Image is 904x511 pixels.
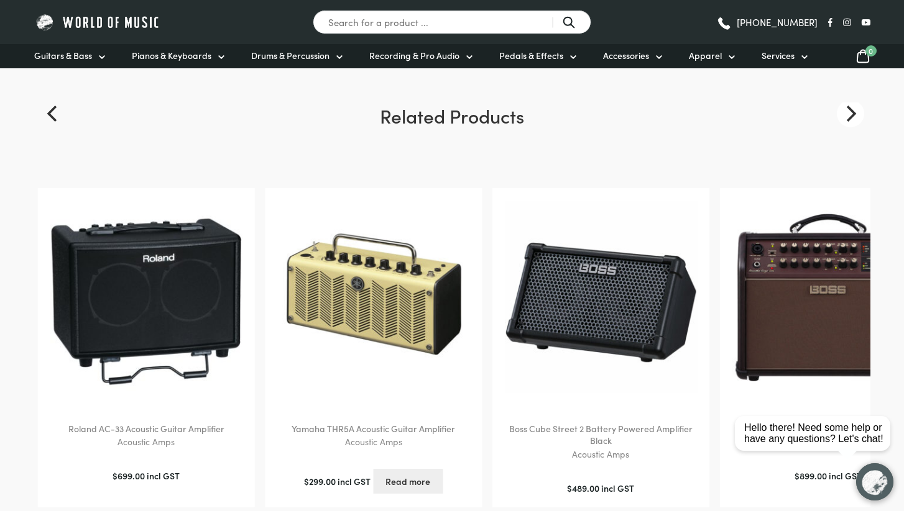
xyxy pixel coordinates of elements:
a: [PHONE_NUMBER] [716,13,818,32]
span: Services [762,49,795,62]
img: Boss Cube Street 2 Black front [505,201,698,393]
span: incl GST [601,482,634,494]
span: Pianos & Keyboards [132,49,211,62]
bdi: 299.00 [304,475,336,487]
span: Accessories [603,49,649,62]
a: Read more about “Yamaha THR5A Acoustic Guitar Amplifier” [373,469,443,494]
span: $ [567,482,572,494]
span: Drums & Percussion [251,49,330,62]
img: Roland AC-33 Acoustic Guitar Amp [50,201,242,393]
input: Search for a product ... [313,10,591,34]
span: incl GST [147,469,180,482]
span: incl GST [338,475,371,487]
button: Next [837,100,864,127]
span: 0 [865,45,877,57]
a: Roland AC-33 Acoustic Guitar AmplifierAcoustic Amps $699.00 incl GST [50,201,242,482]
button: Previous [40,100,68,127]
span: Apparel [689,49,722,62]
img: World of Music [34,12,162,32]
span: Guitars & Bass [34,49,92,62]
h2: Boss Cube Street 2 Battery Powered Amplifier Black [505,423,698,447]
span: Pedals & Effects [499,49,563,62]
bdi: 489.00 [567,482,599,494]
iframe: Chat with our support team [724,374,904,511]
h2: Yamaha THR5A Acoustic Guitar Amplifier [277,423,470,435]
span: $ [304,475,309,487]
h2: Roland AC-33 Acoustic Guitar Amplifier [50,423,242,435]
span: $ [113,469,118,482]
span: [PHONE_NUMBER] [737,17,818,27]
p: Acoustic Amps [50,435,242,449]
h2: Related Products [34,102,870,188]
img: Yamaha THR5A Acoustic Guitar Amp [277,201,470,393]
bdi: 699.00 [113,469,145,482]
p: Acoustic Amps [505,447,698,461]
span: Recording & Pro Audio [369,49,459,62]
p: Acoustic Amps [277,435,470,449]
